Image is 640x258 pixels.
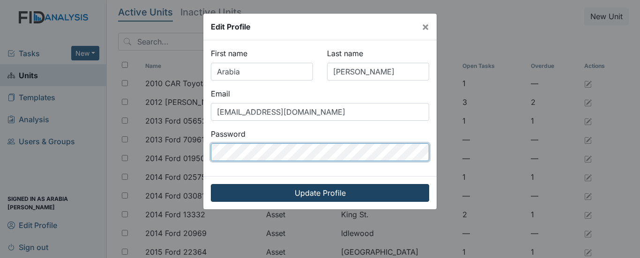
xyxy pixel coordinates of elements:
input: Email [211,103,429,121]
label: Last name [327,48,363,59]
label: Email [211,88,230,99]
input: Last Name [327,63,429,81]
input: First Name [211,63,313,81]
div: Edit Profile [211,21,251,32]
label: First name [211,48,247,59]
span: × [422,20,429,33]
input: Update Profile [211,184,429,202]
label: Password [211,128,246,140]
button: Close [414,14,437,40]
